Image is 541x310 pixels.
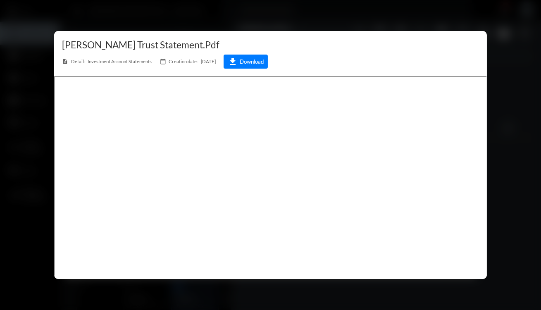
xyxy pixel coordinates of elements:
[62,39,219,50] span: [PERSON_NAME] Trust Statement.pdf
[160,58,166,64] i: calendar_today
[62,55,152,69] span: Investment Account Statements
[71,59,85,64] span: Detail:
[62,58,68,64] i: description
[224,55,268,69] button: downloadDownload
[228,57,238,67] i: download
[169,59,198,64] span: Creation date:
[160,55,216,69] span: [DATE]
